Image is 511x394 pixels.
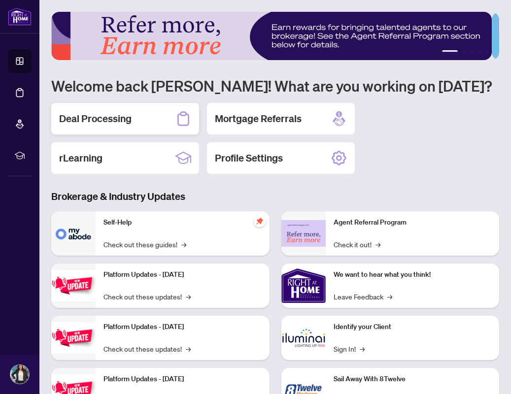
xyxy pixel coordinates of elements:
[103,322,262,332] p: Platform Updates - [DATE]
[462,50,466,54] button: 2
[8,7,32,26] img: logo
[254,215,266,227] span: pushpin
[470,50,474,54] button: 3
[387,291,392,302] span: →
[186,343,191,354] span: →
[51,270,96,301] img: Platform Updates - July 21, 2025
[181,239,186,250] span: →
[334,343,365,354] a: Sign In!→
[375,239,380,250] span: →
[477,50,481,54] button: 4
[215,151,283,165] h2: Profile Settings
[10,365,29,384] img: Profile Icon
[334,217,492,228] p: Agent Referral Program
[103,291,191,302] a: Check out these updates!→
[334,322,492,332] p: Identify your Client
[215,112,302,126] h2: Mortgage Referrals
[334,374,492,385] p: Sail Away With 8Twelve
[334,269,492,280] p: We want to hear what you think!
[103,374,262,385] p: Platform Updates - [DATE]
[51,76,499,95] h1: Welcome back [PERSON_NAME]! What are you working on [DATE]?
[281,263,326,308] img: We want to hear what you think!
[103,239,186,250] a: Check out these guides!→
[51,190,499,203] h3: Brokerage & Industry Updates
[334,239,380,250] a: Check it out!→
[442,50,458,54] button: 1
[485,50,489,54] button: 5
[59,151,102,165] h2: rLearning
[281,220,326,247] img: Agent Referral Program
[51,322,96,353] img: Platform Updates - July 8, 2025
[334,291,392,302] a: Leave Feedback→
[103,343,191,354] a: Check out these updates!→
[281,316,326,360] img: Identify your Client
[51,211,96,256] img: Self-Help
[59,112,132,126] h2: Deal Processing
[477,360,506,389] button: Open asap
[360,343,365,354] span: →
[103,217,262,228] p: Self-Help
[103,269,262,280] p: Platform Updates - [DATE]
[51,12,492,60] img: Slide 0
[186,291,191,302] span: →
